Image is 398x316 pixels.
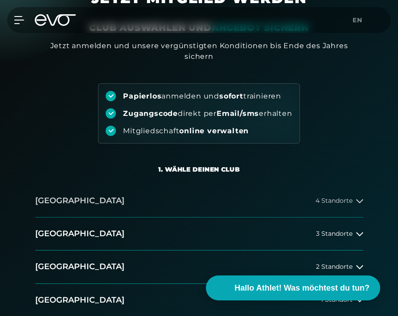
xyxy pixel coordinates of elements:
strong: online verwalten [179,127,249,135]
span: 3 Standorte [316,230,353,237]
h2: [GEOGRAPHIC_DATA] [35,295,124,306]
div: Mitgliedschaft [123,126,249,136]
span: 1 Standort [321,296,353,303]
div: direkt per erhalten [123,109,292,119]
h2: [GEOGRAPHIC_DATA] [35,195,124,206]
strong: Papierlos [123,92,161,100]
span: en [353,16,362,24]
div: 1. Wähle deinen Club [158,165,240,174]
button: [GEOGRAPHIC_DATA]3 Standorte [35,218,363,250]
a: en [353,15,368,25]
h2: [GEOGRAPHIC_DATA] [35,261,124,272]
span: 2 Standorte [316,263,353,270]
span: Hallo Athlet! Was möchtest du tun? [234,282,369,294]
button: Hallo Athlet! Was möchtest du tun? [206,275,380,300]
button: [GEOGRAPHIC_DATA]4 Standorte [35,185,363,218]
strong: sofort [219,92,243,100]
div: anmelden und trainieren [123,91,281,101]
span: 4 Standorte [316,197,353,204]
strong: Email/sms [217,109,259,118]
strong: Zugangscode [123,109,178,118]
div: Jetzt anmelden und unsere vergünstigten Konditionen bis Ende des Jahres sichern [48,41,351,62]
h2: [GEOGRAPHIC_DATA] [35,228,124,239]
button: [GEOGRAPHIC_DATA]2 Standorte [35,250,363,283]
